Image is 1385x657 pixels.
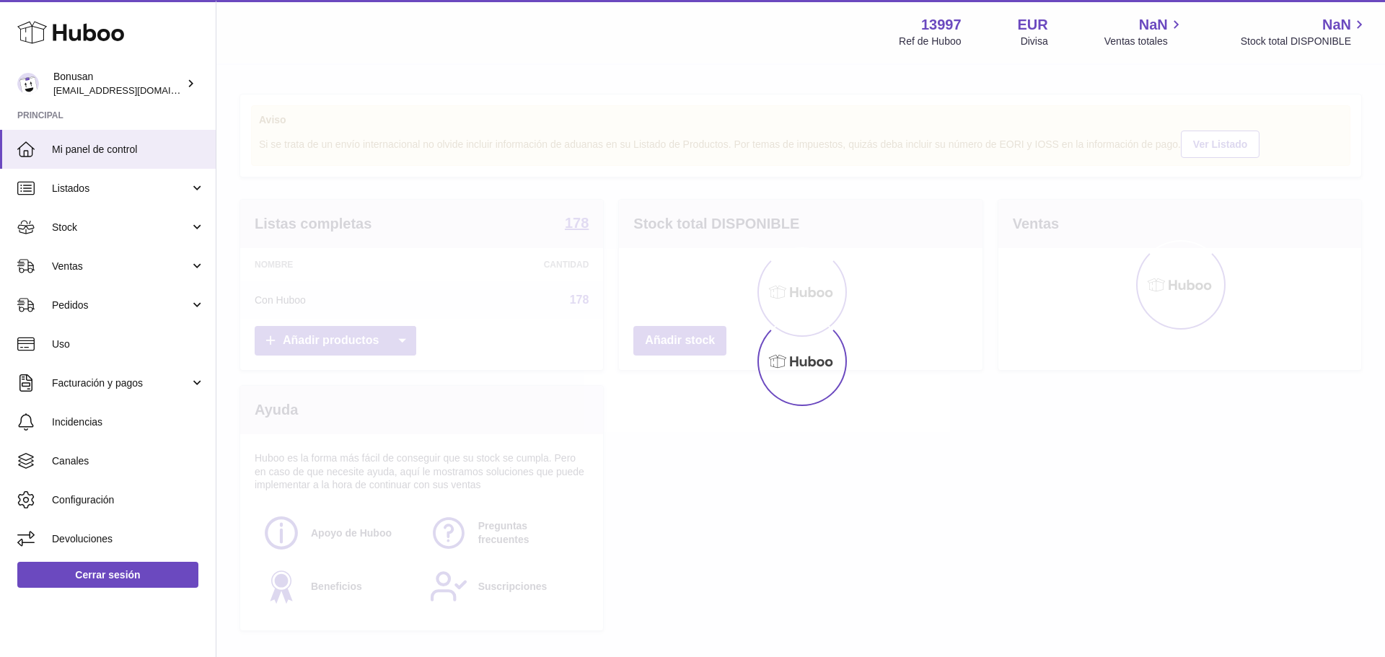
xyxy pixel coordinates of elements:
[52,221,190,234] span: Stock
[17,73,39,94] img: info@bonusan.es
[1322,15,1351,35] span: NaN
[53,84,212,96] span: [EMAIL_ADDRESS][DOMAIN_NAME]
[52,143,205,156] span: Mi panel de control
[1139,15,1168,35] span: NaN
[52,376,190,390] span: Facturación y pagos
[1104,35,1184,48] span: Ventas totales
[52,415,205,429] span: Incidencias
[52,260,190,273] span: Ventas
[52,493,205,507] span: Configuración
[1104,15,1184,48] a: NaN Ventas totales
[52,454,205,468] span: Canales
[1241,35,1368,48] span: Stock total DISPONIBLE
[921,15,962,35] strong: 13997
[52,182,190,195] span: Listados
[1018,15,1048,35] strong: EUR
[53,70,183,97] div: Bonusan
[52,338,205,351] span: Uso
[899,35,961,48] div: Ref de Huboo
[17,562,198,588] a: Cerrar sesión
[1241,15,1368,48] a: NaN Stock total DISPONIBLE
[52,299,190,312] span: Pedidos
[52,532,205,546] span: Devoluciones
[1021,35,1048,48] div: Divisa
